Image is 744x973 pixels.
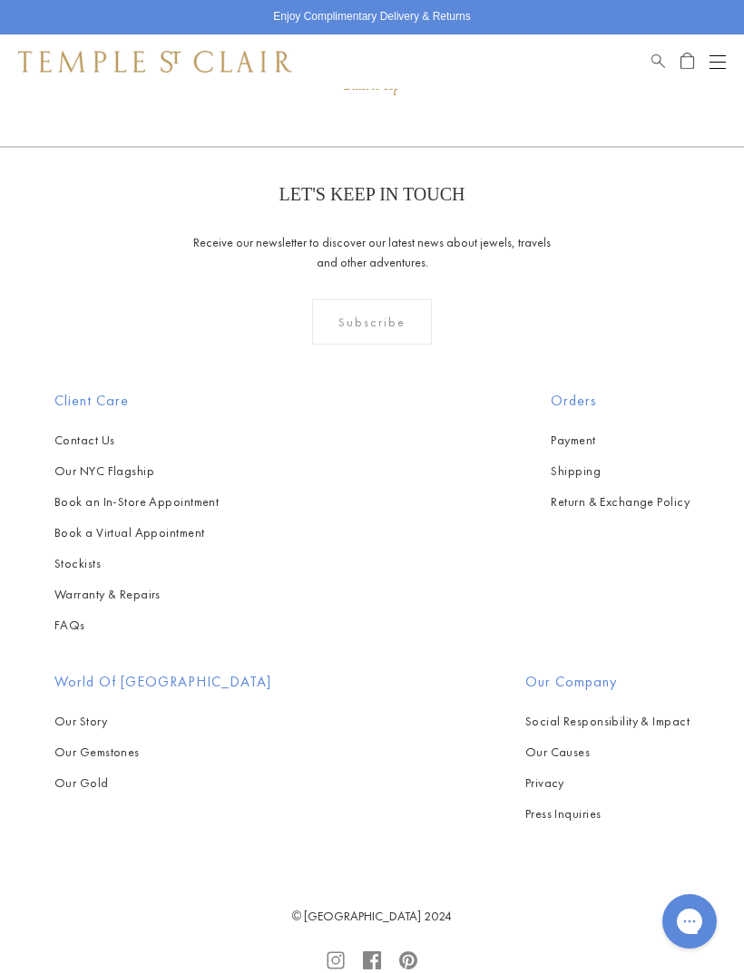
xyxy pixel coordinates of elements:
a: Payment [551,430,690,450]
h2: Orders [551,390,690,412]
a: Search [651,51,665,73]
a: Our NYC Flagship [54,461,219,481]
button: Open navigation [710,51,726,73]
a: Return & Exchange Policy [551,491,690,511]
a: Contact Us [54,430,219,450]
a: Our Causes [525,742,690,762]
a: Press Inquiries [525,803,690,823]
a: Our Gemstones [54,742,271,762]
a: Open Shopping Bag [680,51,694,73]
iframe: Gorgias live chat messenger [653,888,726,955]
a: Book an In-Store Appointment [54,491,219,511]
h2: World of [GEOGRAPHIC_DATA] [54,671,271,693]
img: Temple St. Clair [18,51,292,73]
a: Our Story [54,711,271,731]
div: Subscribe [312,299,433,345]
a: FAQs [54,615,219,635]
p: Receive our newsletter to discover our latest news about jewels, travels and other adventures. [189,232,556,272]
a: Book a Virtual Appointment [54,522,219,542]
a: © [GEOGRAPHIC_DATA] 2024 [292,908,452,924]
a: Our Gold [54,773,271,793]
a: Privacy [525,773,690,793]
a: Warranty & Repairs [54,584,219,604]
a: Social Responsibility & Impact [525,711,690,731]
h2: Our Company [525,671,690,693]
p: Enjoy Complimentary Delivery & Returns [273,8,470,26]
h2: Client Care [54,390,219,412]
p: LET'S KEEP IN TOUCH [279,184,465,205]
a: Shipping [551,461,690,481]
a: Stockists [54,553,219,573]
